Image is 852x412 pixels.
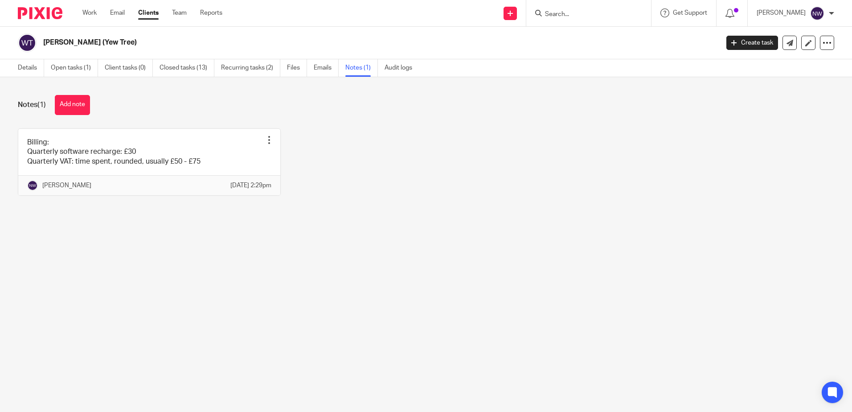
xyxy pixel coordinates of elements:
button: Add note [55,95,90,115]
span: (1) [37,101,46,108]
h2: [PERSON_NAME] (Yew Tree) [43,38,579,47]
a: Reports [200,8,222,17]
p: [PERSON_NAME] [42,181,91,190]
p: [PERSON_NAME] [757,8,806,17]
a: Email [110,8,125,17]
a: Create task [726,36,778,50]
p: [DATE] 2:29pm [230,181,271,190]
img: Pixie [18,7,62,19]
a: Audit logs [385,59,419,77]
a: Recurring tasks (2) [221,59,280,77]
h1: Notes [18,100,46,110]
span: Get Support [673,10,707,16]
img: svg%3E [18,33,37,52]
input: Search [544,11,624,19]
a: Clients [138,8,159,17]
a: Emails [314,59,339,77]
a: Client tasks (0) [105,59,153,77]
a: Team [172,8,187,17]
img: svg%3E [27,180,38,191]
a: Closed tasks (13) [160,59,214,77]
a: Work [82,8,97,17]
a: Notes (1) [345,59,378,77]
img: svg%3E [810,6,824,21]
a: Details [18,59,44,77]
a: Files [287,59,307,77]
a: Open tasks (1) [51,59,98,77]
